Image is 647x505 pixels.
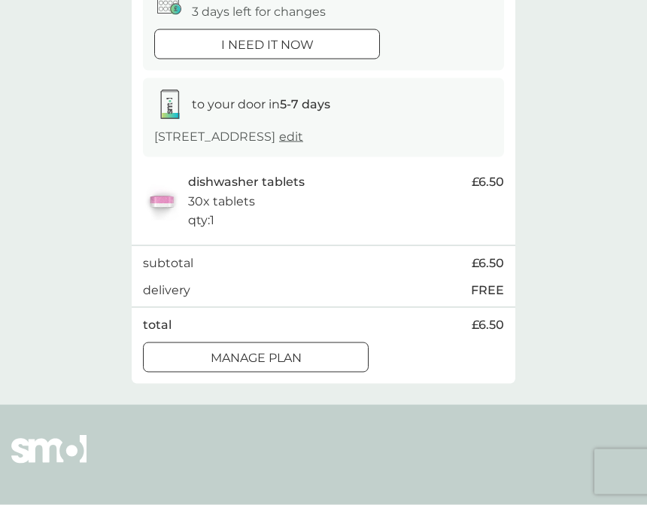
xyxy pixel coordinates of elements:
[143,315,172,335] p: total
[154,127,303,147] p: [STREET_ADDRESS]
[211,348,302,368] p: Manage plan
[143,342,369,373] button: Manage plan
[192,97,330,111] span: to your door in
[188,192,255,211] p: 30x tablets
[188,211,214,230] p: qty : 1
[11,435,87,486] img: smol
[192,2,326,22] p: 3 days left for changes
[472,172,504,192] span: £6.50
[154,29,380,59] button: i need it now
[221,35,314,55] p: i need it now
[279,129,303,144] a: edit
[280,97,330,111] strong: 5-7 days
[188,172,305,192] p: dishwasher tablets
[472,254,504,273] span: £6.50
[472,315,504,335] span: £6.50
[471,281,504,300] p: FREE
[143,254,193,273] p: subtotal
[143,281,190,300] p: delivery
